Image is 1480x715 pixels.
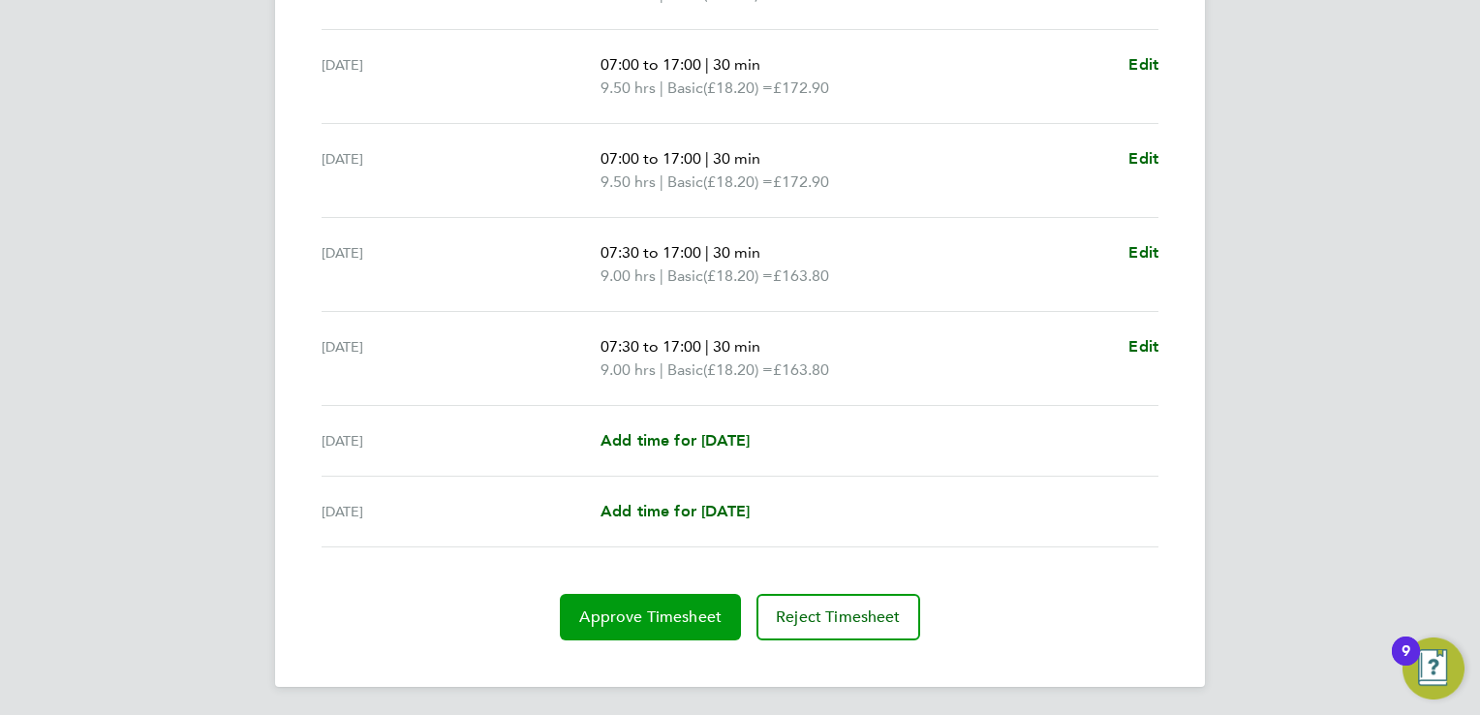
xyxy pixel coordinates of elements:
span: 07:30 to 17:00 [601,243,701,262]
a: Edit [1128,241,1158,264]
span: (£18.20) = [703,172,773,191]
a: Edit [1128,147,1158,171]
span: Basic [667,77,703,100]
a: Add time for [DATE] [601,429,750,452]
span: (£18.20) = [703,266,773,285]
span: | [705,55,709,74]
span: 9.00 hrs [601,266,656,285]
div: [DATE] [322,241,601,288]
span: | [705,243,709,262]
span: 07:30 to 17:00 [601,337,701,356]
button: Reject Timesheet [756,594,920,640]
span: Approve Timesheet [579,607,722,627]
span: Edit [1128,243,1158,262]
span: £163.80 [773,266,829,285]
span: £163.80 [773,360,829,379]
div: [DATE] [322,335,601,382]
span: Basic [667,264,703,288]
span: Add time for [DATE] [601,431,750,450]
span: (£18.20) = [703,78,773,97]
div: [DATE] [322,500,601,523]
div: 9 [1402,651,1410,676]
span: £172.90 [773,172,829,191]
span: 07:00 to 17:00 [601,55,701,74]
span: Add time for [DATE] [601,502,750,520]
span: Edit [1128,337,1158,356]
span: Basic [667,171,703,194]
span: 30 min [713,337,760,356]
div: [DATE] [322,147,601,194]
span: 30 min [713,149,760,168]
span: 30 min [713,55,760,74]
span: Edit [1128,55,1158,74]
span: 30 min [713,243,760,262]
span: (£18.20) = [703,360,773,379]
a: Add time for [DATE] [601,500,750,523]
div: [DATE] [322,53,601,100]
span: £172.90 [773,78,829,97]
span: 9.50 hrs [601,172,656,191]
span: 07:00 to 17:00 [601,149,701,168]
span: | [660,266,663,285]
button: Open Resource Center, 9 new notifications [1403,637,1465,699]
span: | [660,360,663,379]
span: 9.00 hrs [601,360,656,379]
span: 9.50 hrs [601,78,656,97]
span: | [705,149,709,168]
div: [DATE] [322,429,601,452]
span: | [660,78,663,97]
a: Edit [1128,53,1158,77]
span: | [660,172,663,191]
button: Approve Timesheet [560,594,741,640]
a: Edit [1128,335,1158,358]
span: | [705,337,709,356]
span: Reject Timesheet [776,607,901,627]
span: Basic [667,358,703,382]
span: Edit [1128,149,1158,168]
